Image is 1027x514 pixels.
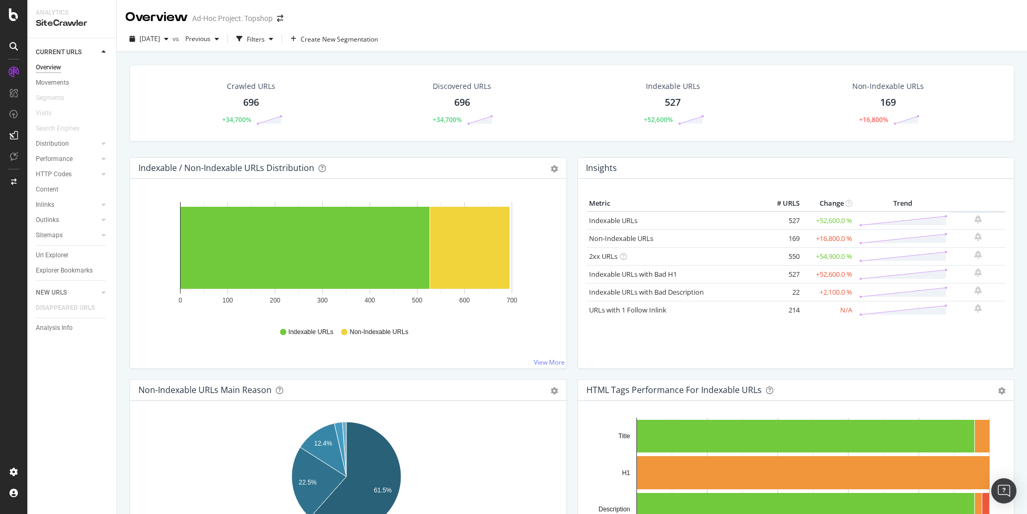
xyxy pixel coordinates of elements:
[36,184,58,195] div: Content
[301,35,378,44] span: Create New Segmentation
[317,297,327,304] text: 300
[36,77,69,88] div: Movements
[138,163,314,173] div: Indexable / Non-Indexable URLs Distribution
[589,287,704,297] a: Indexable URLs with Bad Description
[36,108,62,119] a: Visits
[760,265,802,283] td: 527
[622,469,630,477] text: H1
[36,138,69,149] div: Distribution
[412,297,422,304] text: 500
[859,115,888,124] div: +16,800%
[36,287,67,298] div: NEW URLS
[589,251,617,261] a: 2xx URLs
[589,234,653,243] a: Non-Indexable URLs
[974,286,982,295] div: bell-plus
[433,115,462,124] div: +34,700%
[232,31,277,47] button: Filters
[991,478,1016,503] div: Open Intercom Messenger
[36,93,64,104] div: Segments
[586,385,762,395] div: HTML Tags Performance for Indexable URLs
[618,432,630,440] text: Title
[598,506,630,513] text: Description
[855,196,950,211] th: Trend
[36,250,68,261] div: Url Explorer
[227,81,275,92] div: Crawled URLs
[802,247,855,265] td: +54,900.0 %
[36,8,108,17] div: Analytics
[36,154,98,165] a: Performance
[802,196,855,211] th: Change
[433,81,491,92] div: Discovered URLs
[286,31,382,47] button: Create New Segmentation
[139,34,160,43] span: 2025 Aug. 19th
[125,8,188,26] div: Overview
[802,265,855,283] td: +52,600.0 %
[181,31,223,47] button: Previous
[36,230,98,241] a: Sitemaps
[880,96,896,109] div: 169
[364,297,375,304] text: 400
[36,169,72,180] div: HTTP Codes
[125,31,173,47] button: [DATE]
[760,247,802,265] td: 550
[36,47,98,58] a: CURRENT URLS
[36,138,98,149] a: Distribution
[586,161,617,175] h4: Insights
[760,283,802,301] td: 22
[589,305,666,315] a: URLs with 1 Follow Inlink
[36,265,109,276] a: Explorer Bookmarks
[243,96,259,109] div: 696
[665,96,681,109] div: 527
[36,199,54,210] div: Inlinks
[534,358,565,367] a: View More
[36,169,98,180] a: HTTP Codes
[36,303,95,314] div: DISAPPEARED URLS
[277,15,283,22] div: arrow-right-arrow-left
[974,233,982,241] div: bell-plus
[36,154,73,165] div: Performance
[36,123,79,134] div: Search Engines
[181,34,211,43] span: Previous
[36,322,109,334] a: Analysis Info
[36,123,90,134] a: Search Engines
[298,479,316,486] text: 22.5%
[802,301,855,319] td: N/A
[270,297,280,304] text: 200
[760,301,802,319] td: 214
[314,440,332,447] text: 12.4%
[36,47,82,58] div: CURRENT URLS
[454,96,470,109] div: 696
[589,216,637,225] a: Indexable URLs
[36,250,109,261] a: Url Explorer
[36,77,109,88] a: Movements
[551,387,558,395] div: gear
[36,199,98,210] a: Inlinks
[589,269,677,279] a: Indexable URLs with Bad H1
[36,265,93,276] div: Explorer Bookmarks
[138,196,554,318] svg: A chart.
[138,385,272,395] div: Non-Indexable URLs Main Reason
[36,62,61,73] div: Overview
[36,108,52,119] div: Visits
[644,115,673,124] div: +52,600%
[459,297,470,304] text: 600
[36,303,105,314] a: DISAPPEARED URLS
[374,487,392,494] text: 61.5%
[288,328,333,337] span: Indexable URLs
[802,283,855,301] td: +2,100.0 %
[173,34,181,43] span: vs
[247,35,265,44] div: Filters
[36,230,63,241] div: Sitemaps
[760,229,802,247] td: 169
[36,287,98,298] a: NEW URLS
[36,93,75,104] a: Segments
[36,17,108,29] div: SiteCrawler
[506,297,517,304] text: 700
[222,115,251,124] div: +34,700%
[646,81,700,92] div: Indexable URLs
[586,196,761,211] th: Metric
[974,215,982,224] div: bell-plus
[36,215,98,226] a: Outlinks
[974,250,982,259] div: bell-plus
[192,13,273,24] div: Ad-Hoc Project: Topshop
